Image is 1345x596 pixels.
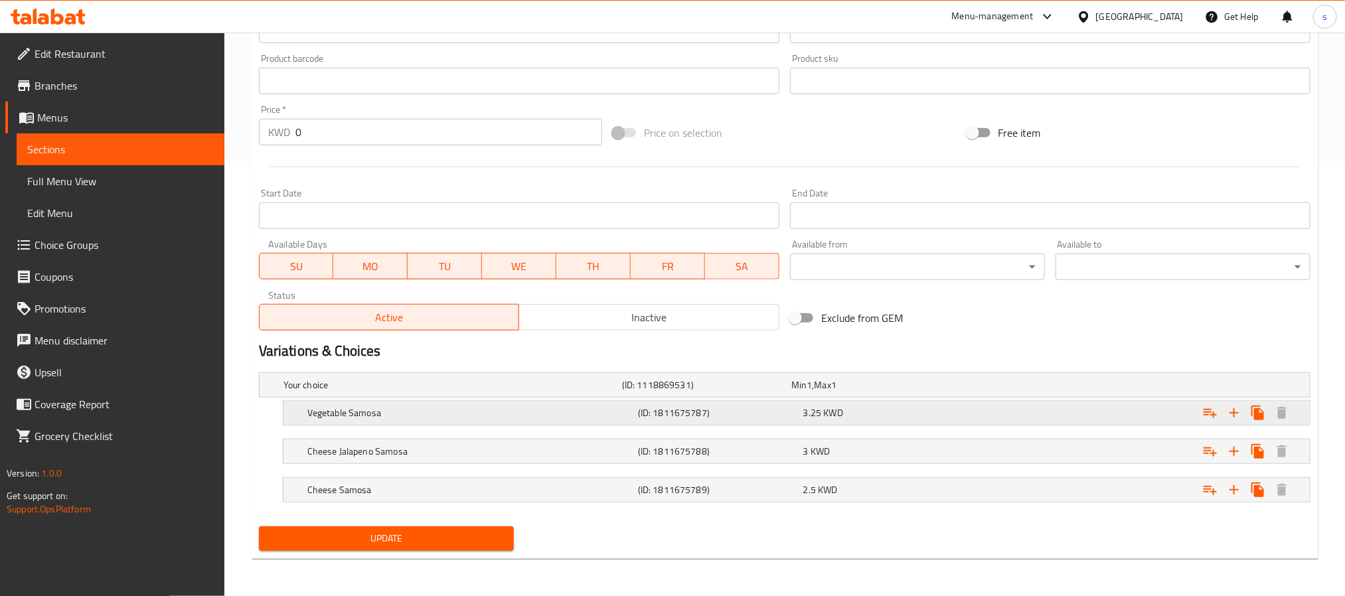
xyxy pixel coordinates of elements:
[41,465,62,482] span: 1.0.0
[636,257,700,276] span: FR
[259,68,779,94] input: Please enter product barcode
[1270,439,1294,463] button: Delete Cheese Jalapeno Samosa
[17,133,224,165] a: Sections
[5,325,224,356] a: Menu disclaimer
[1198,478,1222,502] button: Add choice group
[562,257,625,276] span: TH
[283,378,617,392] h5: Your choice
[791,376,807,394] span: Min
[1246,401,1270,425] button: Clone new choice
[5,388,224,420] a: Coverage Report
[803,443,809,460] span: 3
[35,301,214,317] span: Promotions
[638,406,798,419] h5: (ID: 1811675787)
[5,356,224,388] a: Upsell
[644,125,722,141] span: Price on selection
[705,253,779,279] button: SA
[524,308,774,327] span: Inactive
[1222,478,1246,502] button: Add new choice
[27,141,214,157] span: Sections
[408,253,482,279] button: TU
[5,229,224,261] a: Choice Groups
[27,205,214,221] span: Edit Menu
[37,110,214,125] span: Menus
[5,38,224,70] a: Edit Restaurant
[7,500,91,518] a: Support.OpsPlatform
[27,173,214,189] span: Full Menu View
[259,304,520,331] button: Active
[556,253,631,279] button: TH
[35,78,214,94] span: Branches
[5,293,224,325] a: Promotions
[803,404,822,421] span: 3.25
[307,406,633,419] h5: Vegetable Samosa
[283,439,1310,463] div: Expand
[339,257,402,276] span: MO
[1246,439,1270,463] button: Clone new choice
[1270,401,1294,425] button: Delete Vegetable Samosa
[17,165,224,197] a: Full Menu View
[265,257,329,276] span: SU
[831,376,836,394] span: 1
[710,257,774,276] span: SA
[631,253,705,279] button: FR
[283,401,1310,425] div: Expand
[268,124,290,140] p: KWD
[790,254,1045,280] div: ​
[1056,254,1310,280] div: ​
[815,376,831,394] span: Max
[1198,439,1222,463] button: Add choice group
[791,378,955,392] div: ,
[803,481,816,498] span: 2.5
[283,478,1310,502] div: Expand
[270,530,503,547] span: Update
[821,310,904,326] span: Exclude from GEM
[7,465,39,482] span: Version:
[35,396,214,412] span: Coverage Report
[807,376,812,394] span: 1
[7,487,68,504] span: Get support on:
[265,308,514,327] span: Active
[35,333,214,348] span: Menu disclaimer
[1270,478,1294,502] button: Delete Cheese Samosa
[811,443,830,460] span: KWD
[1222,401,1246,425] button: Add new choice
[333,253,408,279] button: MO
[482,253,556,279] button: WE
[35,428,214,444] span: Grocery Checklist
[260,373,1310,397] div: Expand
[259,253,334,279] button: SU
[1096,9,1184,24] div: [GEOGRAPHIC_DATA]
[307,445,633,458] h5: Cheese Jalapeno Samosa
[5,102,224,133] a: Menus
[824,404,843,421] span: KWD
[35,269,214,285] span: Coupons
[638,445,798,458] h5: (ID: 1811675788)
[622,378,786,392] h5: (ID: 1118869531)
[35,364,214,380] span: Upsell
[638,483,798,496] h5: (ID: 1811675789)
[5,261,224,293] a: Coupons
[35,237,214,253] span: Choice Groups
[259,526,514,551] button: Update
[487,257,551,276] span: WE
[5,70,224,102] a: Branches
[998,125,1041,141] span: Free item
[518,304,779,331] button: Inactive
[17,197,224,229] a: Edit Menu
[952,9,1034,25] div: Menu-management
[259,341,1310,361] h2: Variations & Choices
[5,420,224,452] a: Grocery Checklist
[295,119,602,145] input: Please enter price
[413,257,477,276] span: TU
[1222,439,1246,463] button: Add new choice
[1198,401,1222,425] button: Add choice group
[790,68,1310,94] input: Please enter product sku
[307,483,633,496] h5: Cheese Samosa
[1322,9,1327,24] span: s
[1246,478,1270,502] button: Clone new choice
[818,481,837,498] span: KWD
[35,46,214,62] span: Edit Restaurant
